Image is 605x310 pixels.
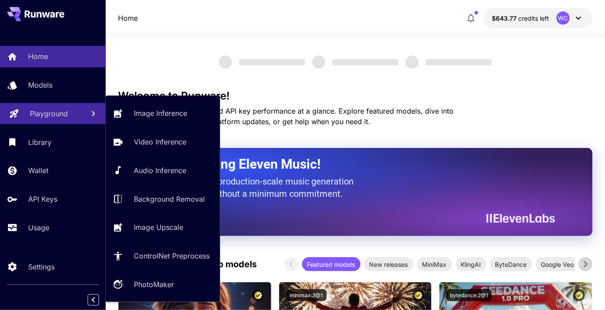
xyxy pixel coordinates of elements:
nav: breadcrumb [118,13,138,23]
p: Library [28,137,52,148]
p: Playground [30,108,68,119]
a: Image Inference [106,103,220,124]
button: minimax:3@1 [286,289,327,301]
span: Featured models [302,260,361,269]
button: Certified Model – Vetted for best performance and includes a commercial license. [413,289,424,301]
button: Collapse sidebar [88,294,99,306]
div: $643.76938 [492,14,550,23]
p: Models [28,80,52,90]
a: Video Inference [106,131,220,153]
span: ByteDance [490,260,532,269]
span: Google Veo [536,260,579,269]
p: Background Removal [134,194,205,204]
p: API Keys [28,194,57,204]
p: Home [28,51,48,62]
span: MiniMax [417,260,452,269]
h2: Now Supporting Eleven Music! [140,156,548,173]
p: Image Inference [134,108,187,118]
button: bytedance:2@1 [446,289,492,301]
span: KlingAI [456,260,487,269]
span: New releases [364,260,413,269]
button: Certified Model – Vetted for best performance and includes a commercial license. [252,289,264,301]
div: WC [557,11,570,25]
span: credits left [519,15,550,22]
div: Collapse sidebar [94,292,106,308]
p: Audio Inference [134,165,186,176]
a: Audio Inference [106,160,220,181]
a: Background Removal [106,188,220,210]
p: ControlNet Preprocess [134,251,210,261]
p: Settings [28,262,55,272]
button: $643.76938 [483,8,593,28]
p: Home [118,13,138,23]
p: Video Inference [134,137,186,147]
p: Image Upscale [134,222,183,232]
a: Image Upscale [106,217,220,238]
span: $643.77 [492,15,519,22]
a: PhotoMaker [106,274,220,295]
span: Check out your usage stats and API key performance at a glance. Explore featured models, dive int... [118,107,454,126]
a: ControlNet Preprocess [106,245,220,267]
button: Certified Model – Vetted for best performance and includes a commercial license. [573,289,585,301]
p: Usage [28,222,49,233]
p: Wallet [28,165,48,176]
h3: Welcome to Runware! [118,90,592,102]
p: PhotoMaker [134,279,174,290]
p: The only way to get production-scale music generation from Eleven Labs without a minimum commitment. [140,175,360,200]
